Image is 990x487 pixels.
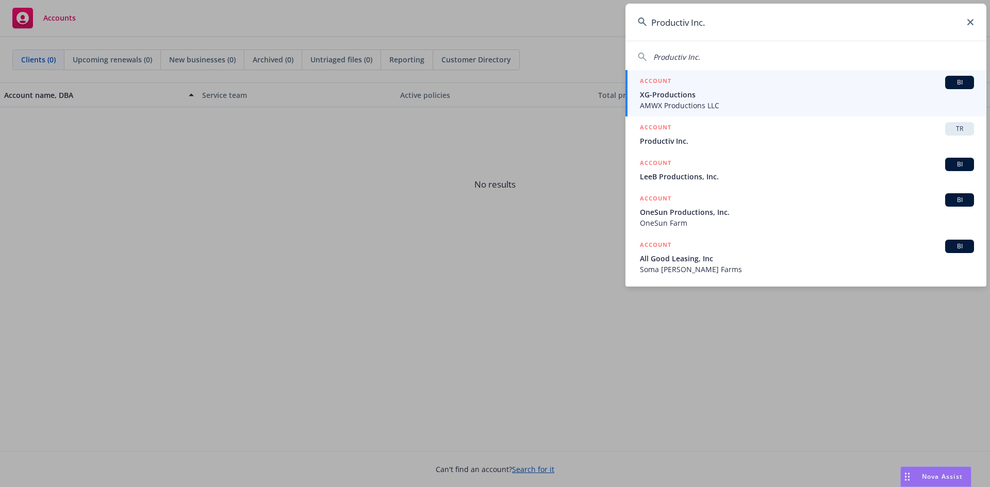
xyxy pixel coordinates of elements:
span: BI [949,195,970,205]
span: BI [949,78,970,87]
button: Nova Assist [900,466,971,487]
span: Productiv Inc. [640,136,974,146]
div: Drag to move [901,467,914,486]
span: XG-Productions [640,89,974,100]
span: Soma [PERSON_NAME] Farms [640,264,974,275]
span: BI [949,160,970,169]
h5: ACCOUNT [640,193,671,206]
span: Productiv Inc. [653,52,700,62]
h5: ACCOUNT [640,158,671,170]
span: OneSun Productions, Inc. [640,207,974,217]
a: ACCOUNTBIOneSun Productions, Inc.OneSun Farm [625,188,986,234]
span: AMWX Productions LLC [640,100,974,111]
span: TR [949,124,970,133]
h5: ACCOUNT [640,122,671,135]
span: OneSun Farm [640,217,974,228]
span: Nova Assist [922,472,963,481]
a: ACCOUNTBIAll Good Leasing, IncSoma [PERSON_NAME] Farms [625,234,986,280]
a: ACCOUNTBILeeB Productions, Inc. [625,152,986,188]
input: Search... [625,4,986,41]
span: All Good Leasing, Inc [640,253,974,264]
span: BI [949,242,970,251]
h5: ACCOUNT [640,76,671,88]
span: LeeB Productions, Inc. [640,171,974,182]
h5: ACCOUNT [640,240,671,252]
a: ACCOUNTBIXG-ProductionsAMWX Productions LLC [625,70,986,116]
a: ACCOUNTTRProductiv Inc. [625,116,986,152]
